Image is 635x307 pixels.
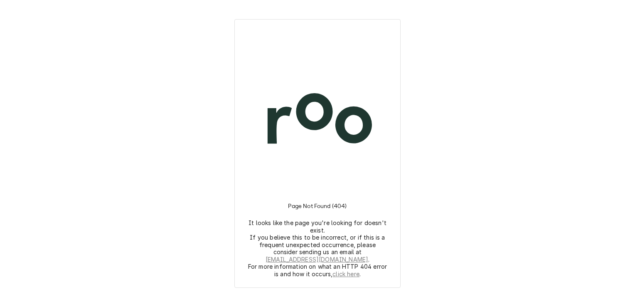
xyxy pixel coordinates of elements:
[248,263,387,277] p: For more information on what an HTTP 404 error is and how it occurs, .
[248,219,387,234] p: It looks like the page you're looking for doesn't exist.
[245,30,390,277] div: Logo and Instructions Container
[332,270,359,278] a: click here
[266,256,368,263] a: [EMAIL_ADDRESS][DOMAIN_NAME]
[245,193,390,277] div: Instructions
[248,234,387,263] p: If you believe this to be incorrect, or if this is a frequent unexpected occurrence, please consi...
[245,47,390,193] img: Logo
[288,193,347,219] h3: Page Not Found (404)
